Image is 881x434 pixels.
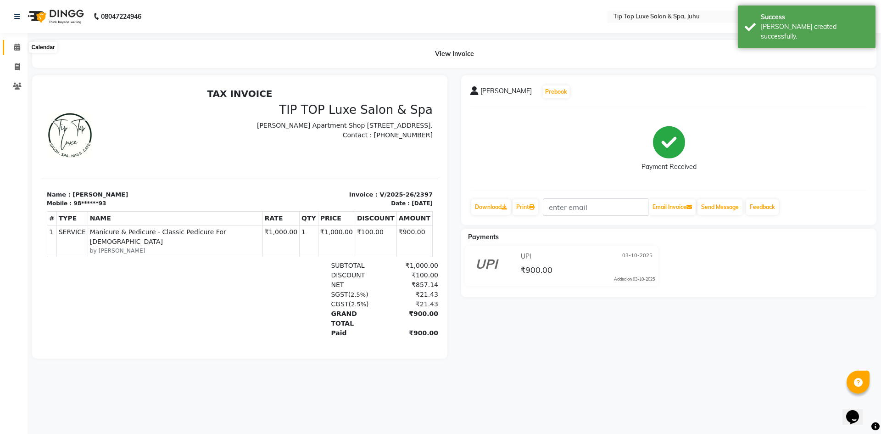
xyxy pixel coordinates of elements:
[521,252,531,261] span: UPI
[761,22,869,41] div: Bill created successfully.
[309,207,324,214] span: 2.5%
[290,206,307,214] span: SGST
[204,36,392,46] p: [PERSON_NAME] Apartment Shop [STREET_ADDRESS].
[284,186,340,196] div: DISCOUNT
[6,141,16,172] td: 1
[284,196,340,205] div: NET
[614,276,655,282] div: Added on 03-10-2025
[29,42,57,53] div: Calendar
[313,141,355,172] td: ₹100.00
[480,86,532,99] span: [PERSON_NAME]
[6,4,391,15] h2: TAX INVOICE
[543,85,569,98] button: Prebook
[6,127,16,141] th: #
[649,199,696,215] button: Email Invoice
[310,216,325,223] span: 2.5%
[6,115,30,123] div: Mobile :
[622,252,652,261] span: 03-10-2025
[204,46,392,56] p: Contact : [PHONE_NUMBER]
[284,244,340,254] div: Paid
[221,141,258,172] td: ₹1,000.00
[340,176,397,186] div: ₹1,000.00
[313,127,355,141] th: DISCOUNT
[258,141,277,172] td: 1
[204,18,392,33] h3: TIP TOP Luxe Salon & Spa
[284,215,340,225] div: ( )
[355,141,391,172] td: ₹900.00
[284,225,340,244] div: GRAND TOTAL
[471,199,511,215] a: Download
[340,225,397,244] div: ₹900.00
[697,199,742,215] button: Send Message
[513,199,538,215] a: Print
[543,198,648,216] input: enter email
[746,199,779,215] a: Feedback
[761,12,869,22] div: Success
[46,127,221,141] th: NAME
[15,127,46,141] th: TYPE
[284,205,340,215] div: ( )
[204,106,392,115] p: Invoice : V/2025-26/2397
[284,176,340,186] div: SUBTOTAL
[221,127,258,141] th: RATE
[370,115,391,123] div: [DATE]
[23,4,86,29] img: logo
[258,127,277,141] th: QTY
[49,162,219,170] small: by [PERSON_NAME]
[350,115,368,123] div: Date :
[641,162,697,172] div: Payment Received
[277,141,313,172] td: ₹1,000.00
[520,265,552,277] span: ₹900.00
[277,127,313,141] th: PRICE
[340,196,397,205] div: ₹857.14
[340,186,397,196] div: ₹100.00
[340,215,397,225] div: ₹21.43
[340,244,397,254] div: ₹900.00
[468,233,499,241] span: Payments
[340,205,397,215] div: ₹21.43
[49,143,219,162] span: Manicure & Pedicure - Classic Pedicure For [DEMOGRAPHIC_DATA]
[32,40,876,68] div: View Invoice
[6,106,193,115] p: Name : [PERSON_NAME]
[355,127,391,141] th: AMOUNT
[842,397,872,425] iframe: chat widget
[101,4,141,29] b: 08047224946
[15,141,46,172] td: SERVICE
[290,216,307,223] span: CGST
